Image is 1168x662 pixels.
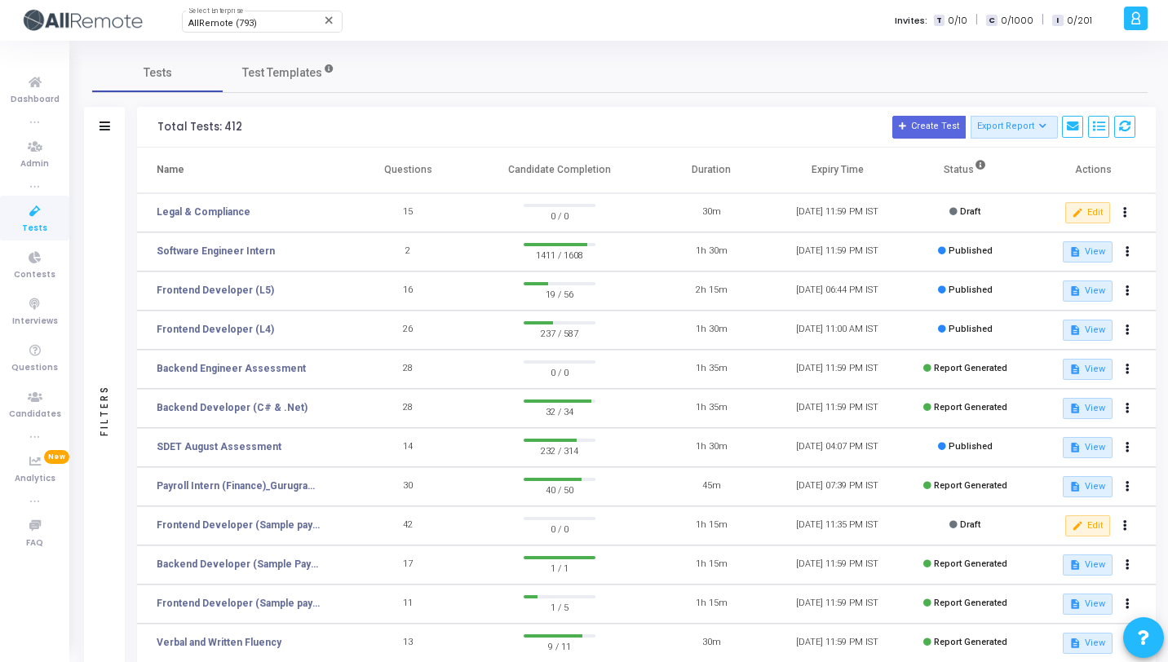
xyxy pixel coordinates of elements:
span: Report Generated [934,558,1007,569]
button: View [1063,476,1113,497]
a: Frontend Developer (L4) [157,322,274,337]
a: Backend Developer (C# & .Net) [157,400,307,415]
span: Questions [11,361,58,375]
span: I [1052,15,1063,27]
span: 0 / 0 [524,520,596,536]
span: Analytics [15,472,55,486]
span: | [976,11,978,29]
td: [DATE] 07:39 PM IST [774,467,900,506]
button: View [1063,554,1113,576]
span: 0/10 [948,14,967,28]
span: New [44,450,69,464]
button: View [1063,359,1113,380]
th: Actions [1029,148,1156,193]
mat-icon: edit [1072,207,1083,218]
td: 30 [345,467,471,506]
mat-icon: Clear [323,14,336,27]
span: Report Generated [934,402,1007,413]
td: 1h 15m [648,545,775,585]
td: 1h 35m [648,389,775,428]
th: Questions [345,148,471,193]
button: View [1063,633,1113,654]
span: Report Generated [934,637,1007,647]
a: Software Engineer Intern [157,244,275,258]
img: logo [20,4,143,37]
td: 1h 15m [648,585,775,624]
td: [DATE] 11:00 AM IST [774,311,900,350]
mat-icon: description [1069,638,1081,649]
span: Candidates [9,408,61,421]
td: [DATE] 11:59 PM IST [774,545,900,585]
td: 17 [345,545,471,585]
span: Test Templates [242,64,322,82]
span: 0 / 0 [524,207,596,223]
span: Draft [960,206,980,217]
a: Backend Engineer Assessment [157,361,306,376]
td: 26 [345,311,471,350]
span: AllRemote (793) [188,18,257,29]
span: 1 / 1 [524,559,596,576]
td: 2 [345,232,471,271]
span: 0/1000 [1001,14,1033,28]
button: Edit [1065,202,1110,223]
button: Export Report [971,116,1058,139]
a: Frontend Developer (L5) [157,283,274,298]
span: Report Generated [934,363,1007,373]
span: 0 / 0 [524,364,596,380]
span: Report Generated [934,598,1007,608]
span: Contests [14,268,55,282]
mat-icon: description [1069,364,1081,375]
span: Tests [144,64,172,82]
span: Dashboard [11,93,60,107]
th: Expiry Time [774,148,900,193]
div: Filters [97,320,112,500]
span: 1411 / 1608 [524,246,596,263]
span: 32 / 34 [524,403,596,419]
a: Frontend Developer (Sample payo) [157,596,320,611]
span: 9 / 11 [524,638,596,654]
mat-icon: description [1069,481,1081,492]
button: View [1063,398,1113,419]
span: Published [949,324,993,334]
td: 42 [345,506,471,545]
span: C [986,15,997,27]
span: 1 / 5 [524,598,596,615]
span: | [1042,11,1044,29]
span: Draft [960,519,980,530]
td: 28 [345,389,471,428]
td: 16 [345,271,471,311]
mat-icon: description [1069,403,1081,414]
a: Verbal and Written Fluency [157,635,281,650]
td: [DATE] 11:59 PM IST [774,585,900,624]
td: 1h 30m [648,232,775,271]
a: Backend Developer (Sample Payo) [157,557,320,572]
td: 14 [345,428,471,467]
a: SDET August Assessment [157,439,281,454]
span: 237 / 587 [524,324,596,341]
td: 45m [648,467,775,506]
td: 15 [345,193,471,232]
mat-icon: description [1069,598,1081,610]
a: Legal & Compliance [157,205,250,219]
td: 1h 15m [648,506,775,545]
td: 30m [648,193,775,232]
a: Frontend Developer (Sample payo) [157,518,320,532]
span: Published [949,245,993,256]
td: [DATE] 11:59 PM IST [774,350,900,389]
button: Edit [1065,515,1110,536]
button: View [1063,594,1113,615]
mat-icon: description [1069,246,1081,258]
td: 1h 35m [648,350,775,389]
th: Name [137,148,345,193]
mat-icon: description [1069,324,1081,336]
td: [DATE] 04:07 PM IST [774,428,900,467]
span: Published [949,441,993,452]
th: Duration [648,148,775,193]
mat-icon: edit [1072,520,1083,532]
td: 1h 30m [648,311,775,350]
button: View [1063,320,1113,341]
td: 2h 15m [648,271,775,311]
span: 232 / 314 [524,442,596,458]
span: 40 / 50 [524,481,596,497]
span: Interviews [12,315,58,329]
